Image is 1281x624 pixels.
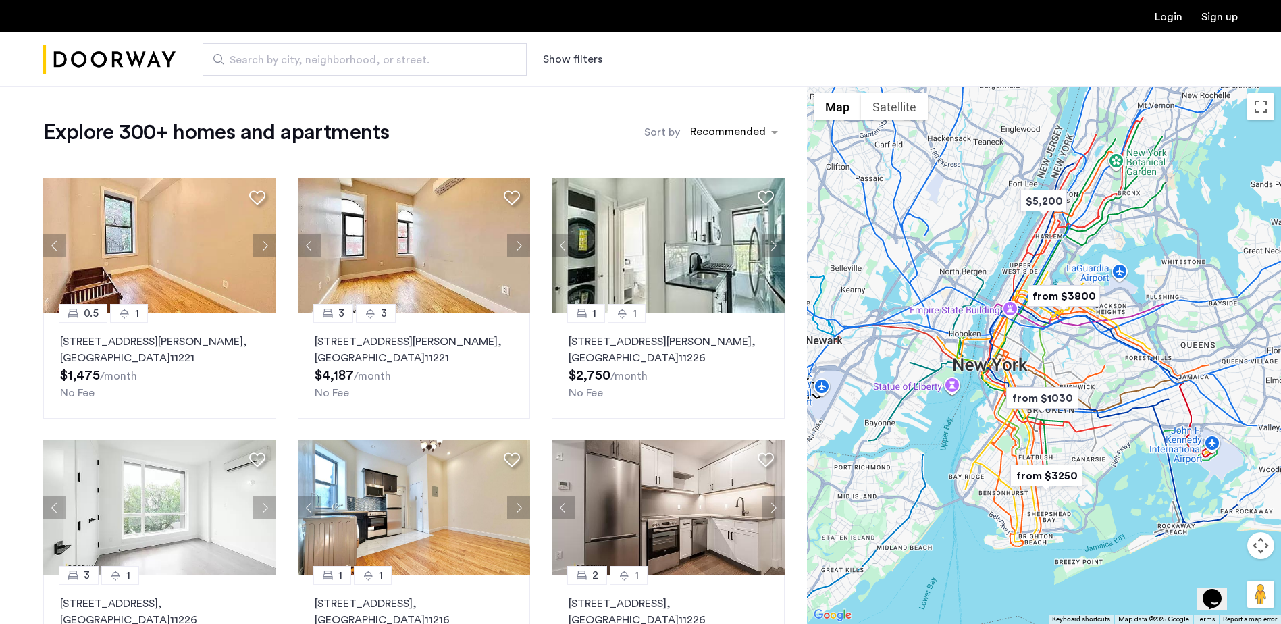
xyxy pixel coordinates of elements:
[60,388,95,398] span: No Fee
[100,371,137,382] sub: /month
[814,93,861,120] button: Show street map
[315,369,354,382] span: $4,187
[810,606,855,624] img: Google
[84,567,90,583] span: 3
[135,305,139,321] span: 1
[683,120,785,145] ng-select: sort-apartment
[1223,615,1277,624] a: Report a map error
[230,52,489,68] span: Search by city, neighborhood, or street.
[315,334,514,366] p: [STREET_ADDRESS][PERSON_NAME] 11221
[338,305,344,321] span: 3
[592,305,596,321] span: 1
[60,334,259,366] p: [STREET_ADDRESS][PERSON_NAME] 11221
[1022,281,1105,311] div: from $3800
[552,178,785,313] img: 2014_638590860018821391.jpeg
[253,234,276,257] button: Next apartment
[1155,11,1182,22] a: Login
[1015,186,1072,216] div: $5,200
[1197,570,1240,610] iframe: chat widget
[1052,615,1110,624] button: Keyboard shortcuts
[569,334,768,366] p: [STREET_ADDRESS][PERSON_NAME] 11226
[569,369,610,382] span: $2,750
[203,43,527,76] input: Apartment Search
[635,567,639,583] span: 1
[381,305,387,321] span: 3
[379,567,383,583] span: 1
[762,496,785,519] button: Next apartment
[84,305,99,321] span: 0.5
[1247,532,1274,559] button: Map camera controls
[43,440,276,575] img: 2013_638548540036919748.jpeg
[1197,615,1215,624] a: Terms
[43,234,66,257] button: Previous apartment
[315,388,349,398] span: No Fee
[43,496,66,519] button: Previous apartment
[569,388,603,398] span: No Fee
[253,496,276,519] button: Next apartment
[1247,93,1274,120] button: Toggle fullscreen view
[1201,11,1238,22] a: Registration
[338,567,342,583] span: 1
[298,178,531,313] img: 2016_638508057423839647.jpeg
[644,124,680,140] label: Sort by
[126,567,130,583] span: 1
[592,567,598,583] span: 2
[633,305,637,321] span: 1
[1247,581,1274,608] button: Drag Pegman onto the map to open Street View
[861,93,928,120] button: Show satellite imagery
[507,496,530,519] button: Next apartment
[552,440,785,575] img: 2013_638555502213642215.jpeg
[688,124,766,143] div: Recommended
[298,234,321,257] button: Previous apartment
[810,606,855,624] a: Open this area in Google Maps (opens a new window)
[1118,616,1189,623] span: Map data ©2025 Google
[43,34,176,85] a: Cazamio Logo
[1005,461,1088,491] div: from $3250
[298,313,531,419] a: 33[STREET_ADDRESS][PERSON_NAME], [GEOGRAPHIC_DATA]11221No Fee
[298,440,531,575] img: 2012_638680378881248573.jpeg
[552,234,575,257] button: Previous apartment
[298,496,321,519] button: Previous apartment
[1001,383,1084,413] div: from $1030
[552,496,575,519] button: Previous apartment
[43,119,389,146] h1: Explore 300+ homes and apartments
[43,313,276,419] a: 0.51[STREET_ADDRESS][PERSON_NAME], [GEOGRAPHIC_DATA]11221No Fee
[610,371,648,382] sub: /month
[762,234,785,257] button: Next apartment
[507,234,530,257] button: Next apartment
[43,178,276,313] img: 2016_638508057422366955.jpeg
[552,313,785,419] a: 11[STREET_ADDRESS][PERSON_NAME], [GEOGRAPHIC_DATA]11226No Fee
[60,369,100,382] span: $1,475
[43,34,176,85] img: logo
[354,371,391,382] sub: /month
[543,51,602,68] button: Show or hide filters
